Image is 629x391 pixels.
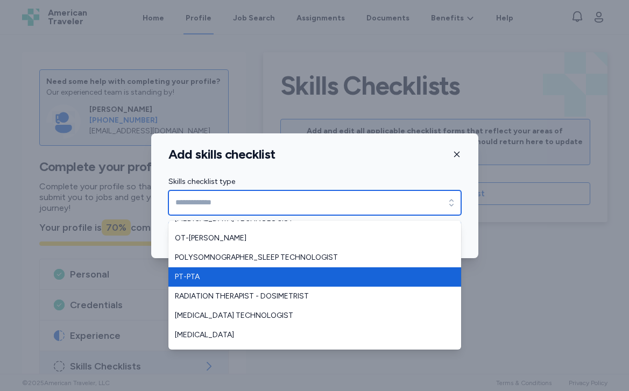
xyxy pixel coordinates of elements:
span: PT-PTA [175,272,442,282]
span: OT-[PERSON_NAME] [175,233,442,244]
span: RADIATION THERAPIST - DOSIMETRIST [175,291,442,302]
span: [MEDICAL_DATA] [175,330,442,340]
span: [MEDICAL_DATA] TECHNOLOGIST [175,310,442,321]
span: SLP - SLPA [175,349,442,360]
span: POLYSOMNOGRAPHER_SLEEP TECHNOLOGIST [175,252,442,263]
